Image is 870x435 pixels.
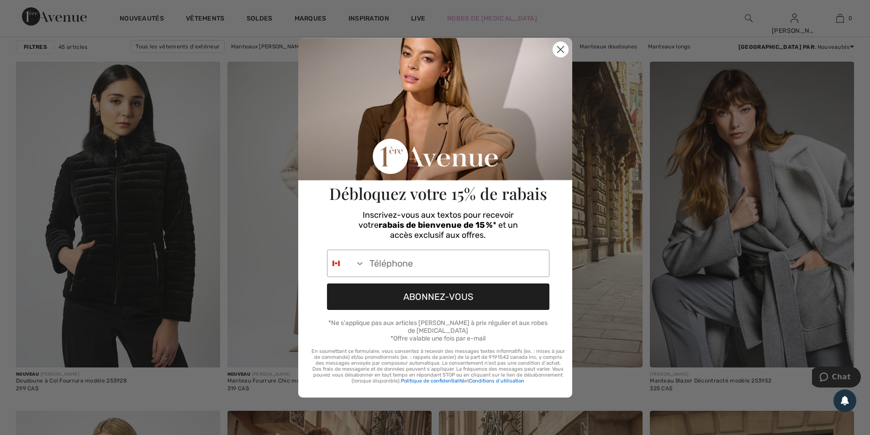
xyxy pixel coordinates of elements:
[469,378,524,384] a: Conditions d’utilisation
[329,183,547,204] span: Débloquez votre 15% de rabais
[390,335,485,342] span: *Offre valable une fois par e-mail
[311,348,565,384] p: En soumettant ce formulaire, vous consentez à recevoir des messages textes informatifs (ex. : mis...
[332,260,340,267] img: Canada
[327,250,365,277] button: Search Countries
[328,319,548,335] span: *Ne s'applique pas aux articles [PERSON_NAME] à prix régulier et aux robes de [MEDICAL_DATA]
[359,210,518,240] span: Inscrivez-vous aux textos pour recevoir votre * et un accès exclusif aux offres.
[365,250,549,277] input: Téléphone
[20,6,39,15] span: Chat
[379,220,493,230] span: rabais de bienvenue de 15 %
[401,378,464,384] a: Politique de confidentialité
[553,42,569,58] button: Close dialog
[327,283,549,310] button: ABONNEZ-VOUS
